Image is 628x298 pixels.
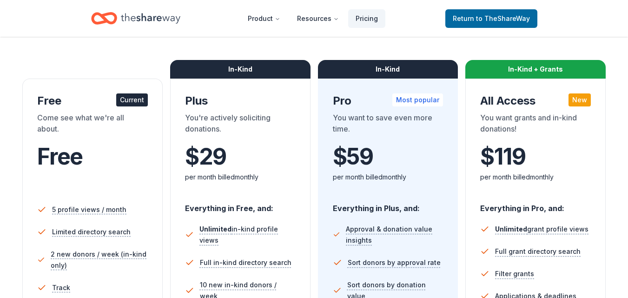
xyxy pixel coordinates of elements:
[200,257,291,268] span: Full in-kind directory search
[116,93,148,106] div: Current
[51,249,148,271] span: 2 new donors / week (in-kind only)
[480,172,591,183] div: per month billed monthly
[346,224,443,246] span: Approval & donation value insights
[476,14,530,22] span: to TheShareWay
[348,9,385,28] a: Pricing
[37,143,83,170] span: Free
[392,93,443,106] div: Most popular
[569,93,591,106] div: New
[185,172,296,183] div: per month billed monthly
[495,246,581,257] span: Full grant directory search
[52,282,70,293] span: Track
[333,112,443,138] div: You want to save even more time.
[495,225,588,233] span: grant profile views
[480,144,525,170] span: $ 119
[465,60,606,79] div: In-Kind + Grants
[170,60,311,79] div: In-Kind
[37,112,148,138] div: Come see what we're all about.
[52,204,126,215] span: 5 profile views / month
[333,93,443,108] div: Pro
[185,195,296,214] div: Everything in Free, and:
[185,93,296,108] div: Plus
[240,7,385,29] nav: Main
[185,144,226,170] span: $ 29
[333,172,443,183] div: per month billed monthly
[495,268,534,279] span: Filter grants
[480,93,591,108] div: All Access
[445,9,537,28] a: Returnto TheShareWay
[333,195,443,214] div: Everything in Plus, and:
[480,195,591,214] div: Everything in Pro, and:
[495,225,527,233] span: Unlimited
[37,93,148,108] div: Free
[348,257,441,268] span: Sort donors by approval rate
[199,225,231,233] span: Unlimited
[185,112,296,138] div: You're actively soliciting donations.
[52,226,131,238] span: Limited directory search
[240,9,288,28] button: Product
[333,144,373,170] span: $ 59
[91,7,180,29] a: Home
[290,9,346,28] button: Resources
[199,225,278,244] span: in-kind profile views
[453,13,530,24] span: Return
[318,60,458,79] div: In-Kind
[480,112,591,138] div: You want grants and in-kind donations!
